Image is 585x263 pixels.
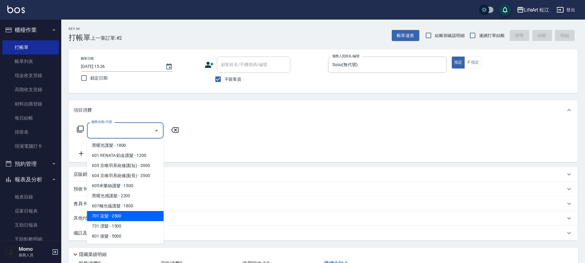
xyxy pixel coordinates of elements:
img: Logo [7,6,25,13]
a: 現場電腦打卡 [2,139,59,153]
div: 其他付款方式 [69,211,578,226]
img: Person [5,246,17,258]
h3: 打帳單 [69,33,91,42]
span: 601 RENATA 鉑金護髮 - 1200 [87,150,164,161]
div: 預收卡販賣 [69,182,578,196]
button: 不指定 [464,57,481,69]
p: 預收卡販賣 [74,186,96,192]
a: 材料自購登錄 [2,97,59,111]
div: 會員卡銷售 [69,196,578,211]
p: 備註及來源 [74,230,96,236]
a: 高階收支登錄 [2,83,59,97]
span: 上一筆訂單:#2 [91,34,122,42]
label: 服務名稱/代號 [91,120,112,124]
a: 排班表 [2,125,59,139]
p: 會員卡銷售 [74,201,96,207]
a: 現金收支登錄 [2,69,59,83]
div: 備註及來源 [69,226,578,240]
a: 每日結帳 [2,111,59,125]
p: 服務人員 [19,252,50,258]
button: 報表及分析 [2,172,59,187]
a: 互助點數明細 [2,232,59,246]
span: 605米樂絲護髮 - 1500 [87,181,164,191]
a: 報表目錄 [2,190,59,204]
p: 店販銷售 [74,171,92,178]
a: 店家日報表 [2,204,59,218]
span: 604 京喚羽系統修護(長) - 3500 [87,171,164,181]
a: 打帳單 [2,40,59,54]
button: 預約管理 [2,156,59,172]
span: 607極光蘊護髮 - 1800 [87,201,164,211]
div: LifeArt 松江 [524,6,549,14]
a: 互助日報表 [2,218,59,232]
span: 701 染髮 - 2500 [87,211,164,221]
label: 服務人員姓名/編號 [332,54,359,58]
label: 帳單日期 [81,56,94,61]
button: Choose date, selected date is 2025-08-10 [162,59,176,74]
span: 鎖定日期 [90,75,108,81]
h2: Key In [69,27,91,31]
button: 櫃檯作業 [2,22,59,38]
button: Close [152,126,161,135]
span: 731 漂髮 - 1500 [87,221,164,231]
button: 帳單速查 [392,30,419,41]
span: 603 京喚羽系統修護(短) - 3000 [87,161,164,171]
span: 不留客資 [225,76,242,83]
button: LifeArt 松江 [514,4,552,16]
button: 指定 [452,57,465,69]
div: 項目消費 [69,100,578,120]
p: 項目消費 [74,107,92,113]
button: 登出 [554,4,578,16]
p: 其他付款方式 [74,215,104,222]
div: 店販銷售 [69,167,578,182]
span: 黑曜光護髮 - 1800 [87,140,164,150]
span: 黑曜光感護髮 - 2200 [87,191,164,201]
span: 連續打單結帳 [479,32,505,39]
a: 帳單列表 [2,54,59,69]
p: 隱藏業績明細 [79,251,107,258]
span: 結帳前確認明細 [435,32,465,39]
input: YYYY/MM/DD hh:mm [81,61,159,72]
span: 801 接髮 - 5000 [87,231,164,241]
button: save [499,4,511,16]
h5: Momo [19,246,50,252]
